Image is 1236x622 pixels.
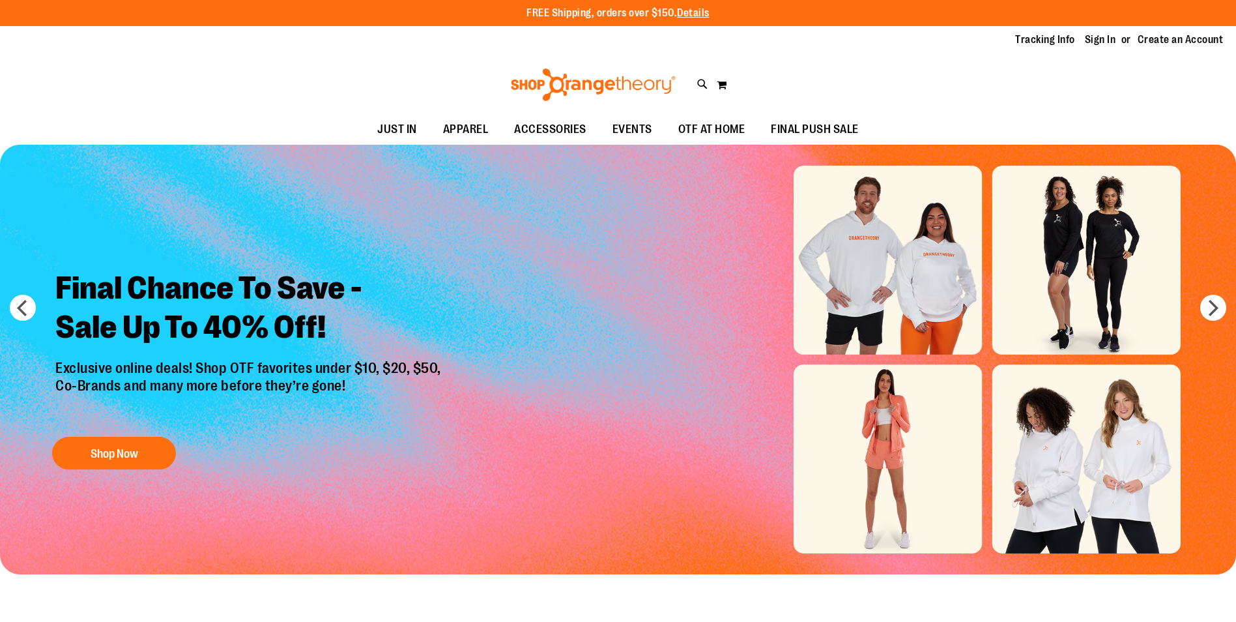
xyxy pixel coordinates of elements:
[758,115,872,145] a: FINAL PUSH SALE
[1200,295,1226,321] button: next
[1138,33,1224,47] a: Create an Account
[514,115,586,144] span: ACCESSORIES
[46,360,454,424] p: Exclusive online deals! Shop OTF favorites under $10, $20, $50, Co-Brands and many more before th...
[771,115,859,144] span: FINAL PUSH SALE
[599,115,665,145] a: EVENTS
[526,6,710,21] p: FREE Shipping, orders over $150.
[52,437,176,469] button: Shop Now
[509,68,678,101] img: Shop Orangetheory
[501,115,599,145] a: ACCESSORIES
[46,259,454,360] h2: Final Chance To Save - Sale Up To 40% Off!
[665,115,758,145] a: OTF AT HOME
[46,259,454,476] a: Final Chance To Save -Sale Up To 40% Off! Exclusive online deals! Shop OTF favorites under $10, $...
[678,115,745,144] span: OTF AT HOME
[1015,33,1075,47] a: Tracking Info
[1085,33,1116,47] a: Sign In
[377,115,417,144] span: JUST IN
[10,295,36,321] button: prev
[677,7,710,19] a: Details
[430,115,502,145] a: APPAREL
[612,115,652,144] span: EVENTS
[364,115,430,145] a: JUST IN
[443,115,489,144] span: APPAREL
